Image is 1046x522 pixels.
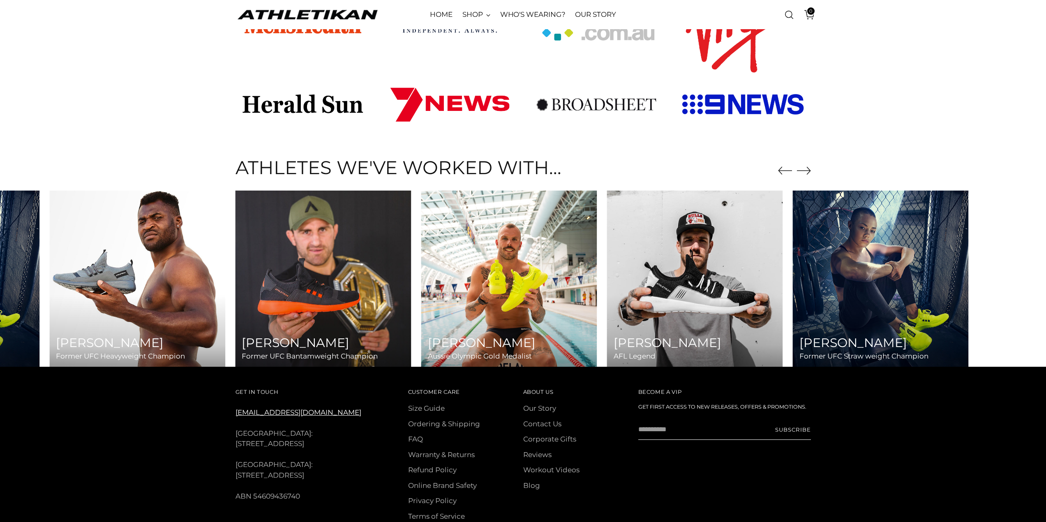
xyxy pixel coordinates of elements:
a: Size Guide [408,404,445,412]
a: WHO'S WEARING? [500,6,566,24]
a: Corporate Gifts [523,435,576,443]
a: Refund Policy [408,466,457,474]
a: Reviews [523,451,552,459]
h4: [PERSON_NAME] [799,336,962,350]
a: Our Story [523,404,556,412]
button: Subscribe [775,419,811,440]
button: Move to previous carousel slide [778,164,792,178]
span: About Us [523,389,554,395]
p: AFL Legend [614,351,776,362]
p: Former UFC Straw weight Champion [799,351,962,362]
a: Workout Videos [523,466,580,474]
span: Get In Touch [236,389,279,395]
span: 0 [807,7,815,15]
h2: Athletes we've worked with... [236,157,561,178]
a: Blog [523,481,540,490]
h4: [PERSON_NAME] [56,336,219,350]
h6: Get first access to new releases, offers & promotions. [638,403,811,411]
h4: [PERSON_NAME] [242,336,404,350]
h4: [PERSON_NAME] [428,336,591,350]
a: Online Brand Safety [408,481,477,490]
h4: [PERSON_NAME] [614,336,776,350]
a: Warranty & Returns [408,451,475,459]
p: Former UFC Heavyweight Champion [56,351,219,362]
a: Ordering & Shipping [408,420,480,428]
a: ATHLETIKAN [236,8,379,21]
a: Contact Us [523,420,561,428]
a: OUR STORY [575,6,616,24]
a: [EMAIL_ADDRESS][DOMAIN_NAME] [236,408,361,416]
p: Aussie Olympic Gold Medalist [428,351,591,362]
a: HOME [430,6,453,24]
a: Open search modal [781,7,797,23]
a: Privacy Policy [408,497,457,505]
a: SHOP [462,6,490,24]
a: Open cart modal [798,7,815,23]
p: Former UFC Bantamweight Champion [242,351,404,362]
span: Customer Care [408,389,460,395]
div: [GEOGRAPHIC_DATA]: [STREET_ADDRESS] [GEOGRAPHIC_DATA]: [STREET_ADDRESS] ABN 54609436740 [236,386,385,502]
button: Move to next carousel slide [797,163,811,177]
a: Terms of Service [408,512,465,520]
span: Become a VIP [638,389,682,395]
a: FAQ [408,435,423,443]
